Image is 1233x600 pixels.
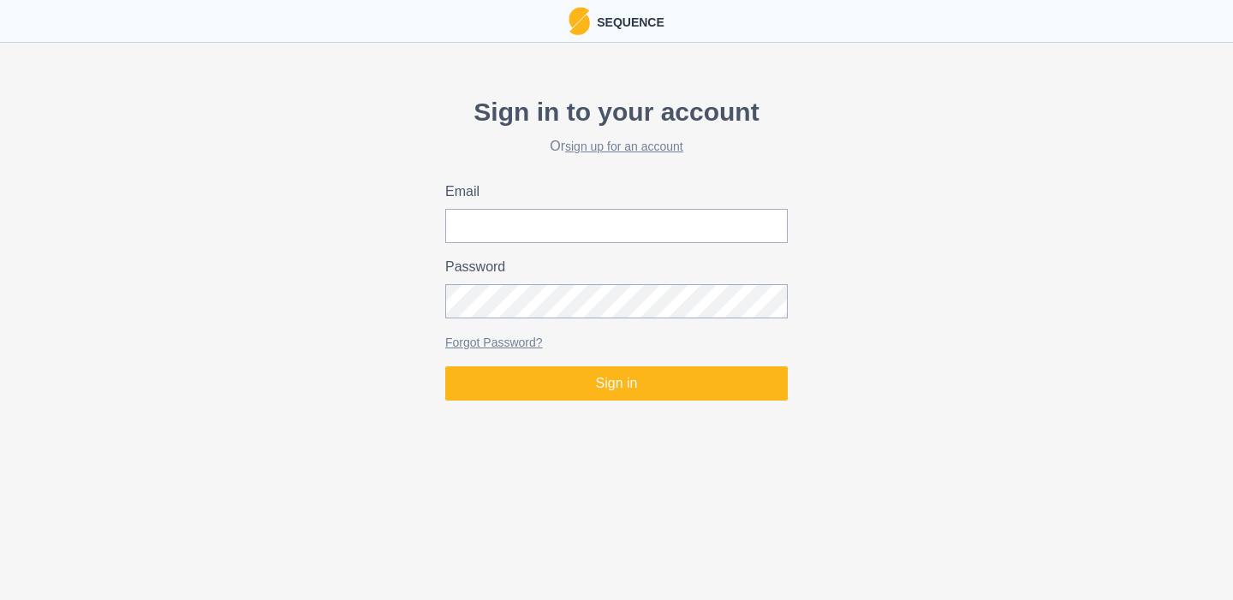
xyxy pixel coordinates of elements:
[569,7,590,35] img: Logo
[445,92,788,131] p: Sign in to your account
[445,257,777,277] label: Password
[445,366,788,401] button: Sign in
[445,181,777,202] label: Email
[445,138,788,154] h2: Or
[569,7,664,35] a: LogoSequence
[445,336,543,349] a: Forgot Password?
[590,10,664,32] p: Sequence
[565,140,683,153] a: sign up for an account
